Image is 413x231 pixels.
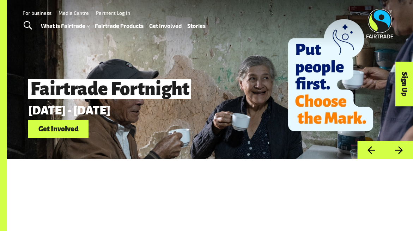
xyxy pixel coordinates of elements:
a: Media Centre [59,10,89,16]
button: Next [385,141,413,159]
img: Fairtrade Australia New Zealand logo [366,9,393,38]
span: Fairtrade Fortnight [28,79,191,99]
a: Stories [187,21,206,31]
a: Fairtrade Products [95,21,144,31]
a: Partners Log In [96,10,130,16]
a: Get Involved [28,120,89,138]
a: For business [23,10,51,16]
a: Toggle Search [19,17,36,35]
button: Previous [357,141,385,159]
p: [DATE] - [DATE] [28,104,330,117]
a: Get Involved [149,21,182,31]
a: What is Fairtrade [41,21,90,31]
